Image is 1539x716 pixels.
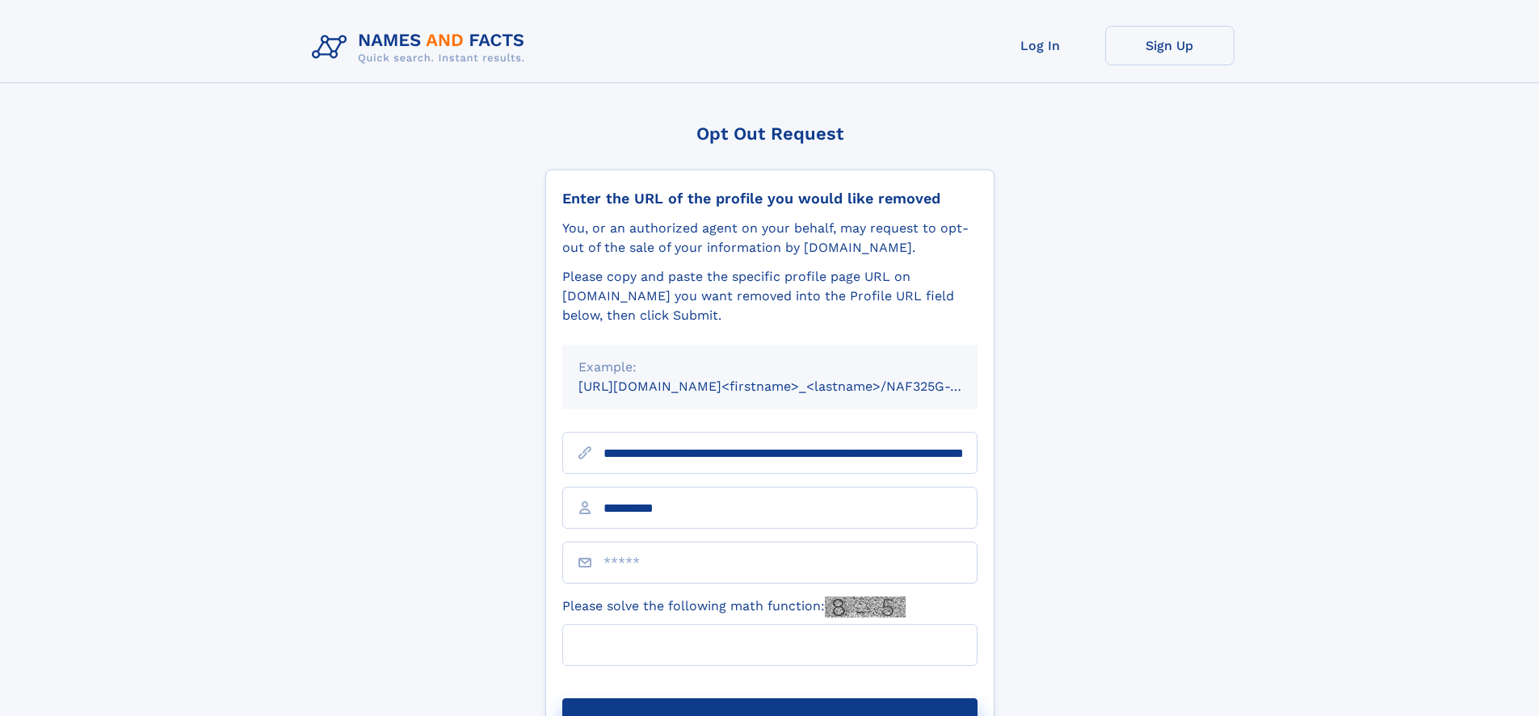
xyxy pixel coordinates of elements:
label: Please solve the following math function: [562,597,906,618]
img: Logo Names and Facts [305,26,538,69]
div: Opt Out Request [545,124,994,144]
div: You, or an authorized agent on your behalf, may request to opt-out of the sale of your informatio... [562,219,978,258]
div: Example: [578,358,961,377]
a: Sign Up [1105,26,1234,65]
a: Log In [976,26,1105,65]
small: [URL][DOMAIN_NAME]<firstname>_<lastname>/NAF325G-xxxxxxxx [578,379,1008,394]
div: Enter the URL of the profile you would like removed [562,190,978,207]
div: Please copy and paste the specific profile page URL on [DOMAIN_NAME] you want removed into the Pr... [562,267,978,325]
